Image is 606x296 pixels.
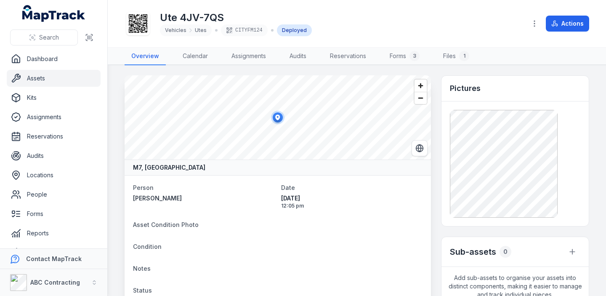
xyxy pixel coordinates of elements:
[7,89,101,106] a: Kits
[277,24,312,36] div: Deployed
[459,51,469,61] div: 1
[409,51,420,61] div: 3
[165,27,186,34] span: Vehicles
[133,287,152,294] span: Status
[133,194,274,203] a: [PERSON_NAME]
[7,225,101,242] a: Reports
[125,75,431,160] canvas: Map
[323,48,373,65] a: Reservations
[281,203,423,209] span: 12:05 pm
[125,48,166,65] a: Overview
[415,92,427,104] button: Zoom out
[39,33,59,42] span: Search
[133,265,151,272] span: Notes
[546,16,589,32] button: Actions
[133,221,199,228] span: Asset Condition Photo
[7,186,101,203] a: People
[283,48,313,65] a: Audits
[26,255,82,262] strong: Contact MapTrack
[415,80,427,92] button: Zoom in
[7,128,101,145] a: Reservations
[133,163,205,172] strong: M7, [GEOGRAPHIC_DATA]
[7,147,101,164] a: Audits
[412,140,428,156] button: Switch to Satellite View
[281,184,295,191] span: Date
[7,205,101,222] a: Forms
[7,109,101,125] a: Assignments
[195,27,207,34] span: Utes
[221,24,268,36] div: CITYFM124
[7,244,101,261] a: Alerts
[450,83,481,94] h3: Pictures
[7,70,101,87] a: Assets
[22,5,85,22] a: MapTrack
[10,29,78,45] button: Search
[436,48,476,65] a: Files1
[7,51,101,67] a: Dashboard
[450,246,496,258] h2: Sub-assets
[133,243,162,250] span: Condition
[383,48,426,65] a: Forms3
[133,184,154,191] span: Person
[7,167,101,184] a: Locations
[281,194,423,203] span: [DATE]
[160,11,312,24] h1: Ute 4JV-7QS
[176,48,215,65] a: Calendar
[30,279,80,286] strong: ABC Contracting
[281,194,423,209] time: 5/14/2025, 12:05:46 PM
[225,48,273,65] a: Assignments
[500,246,511,258] div: 0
